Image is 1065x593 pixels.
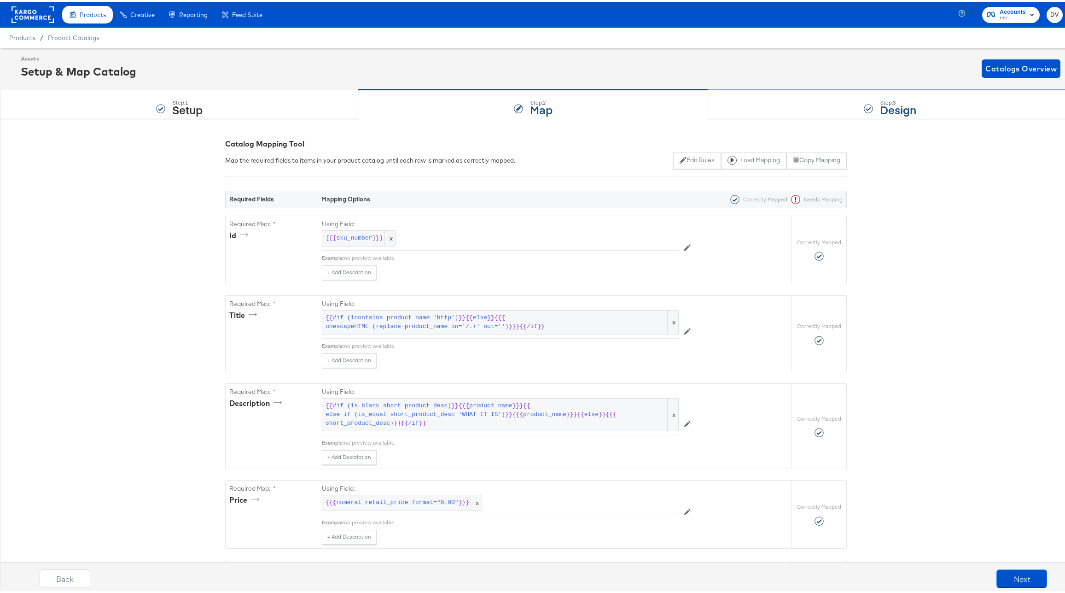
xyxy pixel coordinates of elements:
[996,568,1047,586] button: Next
[229,218,314,227] label: Required Map: *
[523,400,530,409] span: {{
[606,409,617,417] span: {{{
[372,232,383,241] span: }}}
[326,497,336,505] span: {{{
[229,386,314,394] label: Required Map: *
[721,151,786,167] button: Load Mapping
[469,400,512,409] span: product_name
[322,437,344,445] div: Example:
[880,98,916,104] div: Step: 3
[322,218,679,227] label: Using Field:
[322,252,344,260] div: Example:
[322,448,377,463] button: + Add Description
[232,9,262,17] span: Feed Suite
[459,497,469,505] span: }}}
[225,154,515,163] div: Map the required fields to items in your product catalog until each row is marked as correctly ma...
[523,409,566,417] span: product_name
[48,32,99,40] a: Product Catalogs
[419,417,426,426] span: }}
[797,237,841,244] label: Correctly Mapped
[673,151,721,167] button: Edit Rules
[880,100,916,115] strong: Design
[322,298,679,306] label: Using Field:
[786,151,847,167] button: Copy Mapping
[797,413,841,421] label: Correctly Mapped
[229,396,285,407] div: description
[326,312,333,321] span: {{
[982,5,1040,21] button: AccountsHBC
[344,437,679,445] div: no preview available
[172,100,203,115] strong: Setup
[9,32,35,40] span: Products
[390,417,401,426] span: }}}
[530,100,553,115] strong: Map
[451,400,459,409] span: }}
[344,517,679,524] div: no preview available
[1047,5,1063,21] button: DV
[336,497,458,505] span: numeral retail_price format="0.00"
[797,321,841,328] label: Correctly Mapped
[667,397,678,429] span: x
[326,400,333,409] span: {{
[322,341,344,348] div: Example:
[985,60,1057,73] span: Catalogs Overview
[384,229,396,244] span: x
[229,482,314,491] label: Required Map: *
[495,312,505,321] span: {{{
[512,409,523,417] span: {{{
[80,9,106,17] span: Products
[322,264,377,278] button: + Add Description
[599,409,606,417] span: }}
[326,417,390,426] span: short_product_desc
[509,321,519,329] span: }}}
[322,528,377,543] button: + Add Description
[505,409,512,417] span: }}
[130,9,155,17] span: Creative
[471,493,482,509] span: x
[326,409,505,417] span: else if (is_equal short_product_desc 'WHAT IT IS')
[566,409,577,417] span: }}}
[667,309,678,332] span: x
[1050,8,1059,18] span: DV
[322,386,679,394] label: Using Field:
[459,400,469,409] span: {{{
[229,298,314,306] label: Required Map: *
[982,58,1060,76] button: Catalogs Overview
[487,312,495,321] span: }}
[797,501,841,509] label: Correctly Mapped
[408,417,419,426] span: /if
[344,252,679,260] div: no preview available
[40,568,90,586] button: Back
[172,98,203,104] div: Step: 1
[321,193,370,201] strong: Mapping Options
[336,232,372,241] span: sku_number
[584,409,599,417] span: else
[21,62,136,77] div: Setup & Map Catalog
[229,493,262,504] div: price
[473,312,487,321] span: else
[326,321,509,329] span: unescapeHTML (replace product_name in='/.+' out='')
[333,400,451,409] span: #if (is_blank short_product_desc)
[322,517,344,524] div: Example:
[35,32,48,40] span: /
[225,137,847,147] div: Catalog Mapping Tool
[537,321,545,329] span: }}
[229,193,274,201] strong: Required Fields
[527,321,537,329] span: /if
[1000,6,1026,15] span: Accounts
[727,193,787,202] div: Correctly Mapped
[1000,13,1026,20] span: HBC
[333,312,459,321] span: #if (icontains product_name 'http')
[530,98,553,104] div: Step: 2
[459,312,466,321] span: }}
[21,53,136,62] div: Assets
[229,308,260,319] div: title
[577,409,584,417] span: {{
[322,482,679,491] label: Using Field:
[401,417,408,426] span: {{
[344,341,679,348] div: no preview available
[519,321,527,329] span: {{
[787,193,843,202] div: Needs Mapping
[229,229,251,239] div: id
